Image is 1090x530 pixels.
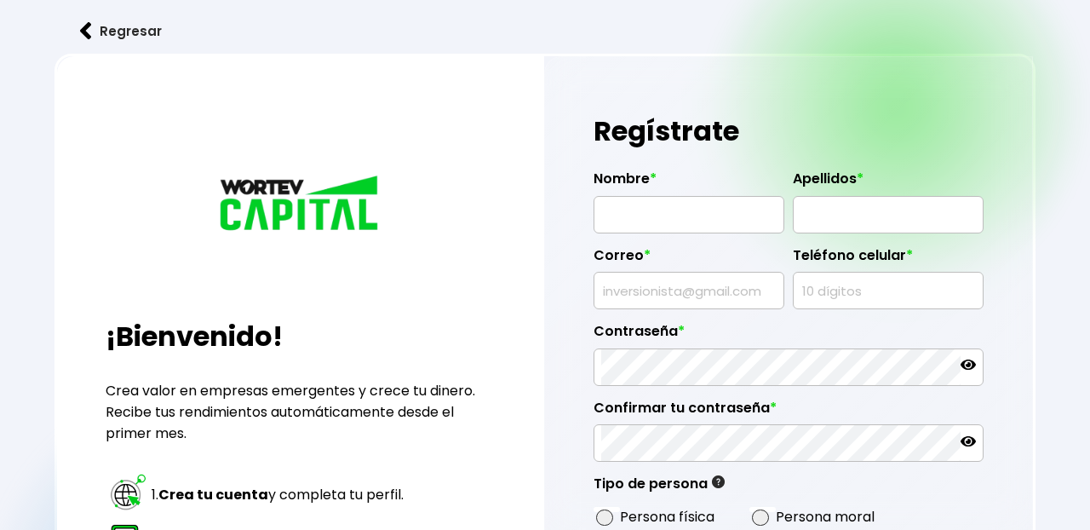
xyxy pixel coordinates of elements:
[620,506,714,527] label: Persona física
[712,475,725,488] img: gfR76cHglkPwleuBLjWdxeZVvX9Wp6JBDmjRYY8JYDQn16A2ICN00zLTgIroGa6qie5tIuWH7V3AapTKqzv+oMZsGfMUqL5JM...
[215,173,386,236] img: logo_wortev_capital
[594,106,983,157] h1: Regístrate
[106,316,495,357] h2: ¡Bienvenido!
[594,400,983,425] label: Confirmar tu contraseña
[106,380,495,444] p: Crea valor en empresas emergentes y crece tu dinero. Recibe tus rendimientos automáticamente desd...
[151,471,408,519] td: 1. y completa tu perfil.
[80,22,92,40] img: flecha izquierda
[601,273,777,308] input: inversionista@gmail.com
[800,273,976,308] input: 10 dígitos
[594,323,983,349] label: Contraseña
[793,170,984,196] label: Apellidos
[776,506,875,527] label: Persona moral
[594,170,784,196] label: Nombre
[594,475,725,501] label: Tipo de persona
[108,472,148,512] img: paso 1
[54,9,187,54] button: Regresar
[594,247,784,273] label: Correo
[793,247,984,273] label: Teléfono celular
[158,485,268,504] strong: Crea tu cuenta
[54,9,1035,54] a: flecha izquierdaRegresar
